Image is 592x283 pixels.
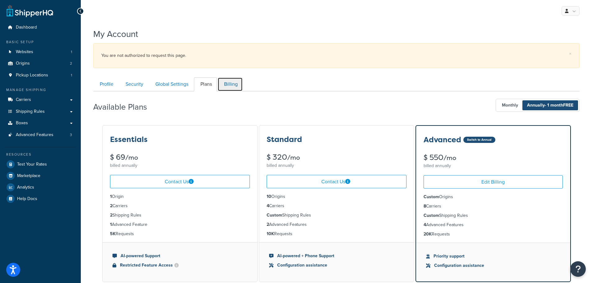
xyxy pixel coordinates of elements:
a: Contact Us [267,175,406,188]
div: $ 320 [267,153,406,161]
h1: My Account [93,28,138,40]
strong: Custom [424,194,439,200]
a: × [569,51,571,56]
strong: 10K [267,231,274,237]
div: Resources [5,152,76,157]
div: You are not authorized to request this page. [101,51,571,60]
span: Annually [522,100,578,110]
li: AI-powered Support [112,253,247,259]
h3: Essentials [110,135,148,144]
strong: 2 [110,212,112,218]
strong: Custom [267,212,282,218]
li: Pickup Locations [5,70,76,81]
a: Switch to Annual [463,137,495,143]
span: 1 [71,49,72,55]
li: Carriers [5,94,76,106]
a: Plans [194,77,217,91]
strong: 1 [110,193,112,200]
li: Configuration assistance [426,262,560,269]
div: billed annually [110,161,250,170]
div: billed annually [267,161,406,170]
div: billed annually [424,162,563,170]
div: Manage Shipping [5,87,76,93]
li: Shipping Rules [110,212,250,219]
li: Carriers [424,203,563,210]
button: Monthly Annually- 1 monthFREE [496,99,580,112]
a: Contact Us [110,175,250,188]
li: Priority support [426,253,560,260]
strong: 4 [267,203,269,209]
span: 3 [70,132,72,138]
li: Restricted Feature Access [112,262,247,269]
a: Boxes [5,117,76,129]
li: Shipping Rules [267,212,406,219]
a: Test Your Rates [5,159,76,170]
li: Configuration assistance [269,262,404,269]
li: Shipping Rules [424,212,563,219]
li: Origins [267,193,406,200]
small: /mo [287,153,300,162]
span: Carriers [16,97,31,103]
a: Profile [93,77,118,91]
li: Origins [424,194,563,200]
a: Advanced Features 3 [5,129,76,141]
small: /mo [125,153,138,162]
span: Analytics [17,185,34,190]
a: Edit Billing [424,175,563,189]
a: Analytics [5,182,76,193]
strong: 4 [424,221,426,228]
div: $ 69 [110,153,250,161]
a: ShipperHQ Home [7,5,53,17]
a: Help Docs [5,193,76,204]
li: Requests [267,231,406,237]
a: Shipping Rules [5,106,76,117]
li: Origin [110,193,250,200]
span: 1 [71,73,72,78]
li: Advanced Features [424,221,563,228]
li: AI-powered + Phone Support [269,253,404,259]
li: Marketplace [5,170,76,181]
span: 2 [70,61,72,66]
span: Help Docs [17,196,37,202]
span: Shipping Rules [16,109,45,114]
li: Requests [110,231,250,237]
a: Security [119,77,148,91]
span: - 1 month [545,102,573,108]
div: Basic Setup [5,39,76,45]
span: Websites [16,49,33,55]
span: Test Your Rates [17,162,47,167]
strong: 1 [110,221,112,228]
span: Dashboard [16,25,37,30]
li: Advanced Feature [110,221,250,228]
span: Boxes [16,121,28,126]
strong: 20K [424,231,432,237]
a: Billing [218,77,243,91]
a: Dashboard [5,22,76,33]
li: Carriers [267,203,406,209]
span: Marketplace [17,173,40,179]
li: Advanced Features [267,221,406,228]
b: FREE [563,102,573,108]
strong: 8 [424,203,426,209]
div: $ 550 [424,154,563,162]
button: Open Resource Center [570,261,586,277]
a: Websites 1 [5,46,76,58]
strong: 5K [110,231,116,237]
span: Advanced Features [16,132,53,138]
strong: 2 [267,221,269,228]
a: Origins 2 [5,58,76,69]
li: Requests [424,231,563,238]
li: Origins [5,58,76,69]
a: Pickup Locations 1 [5,70,76,81]
li: Carriers [110,203,250,209]
a: Global Settings [149,77,193,91]
li: Websites [5,46,76,58]
strong: 10 [267,193,271,200]
small: /mo [443,153,456,162]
